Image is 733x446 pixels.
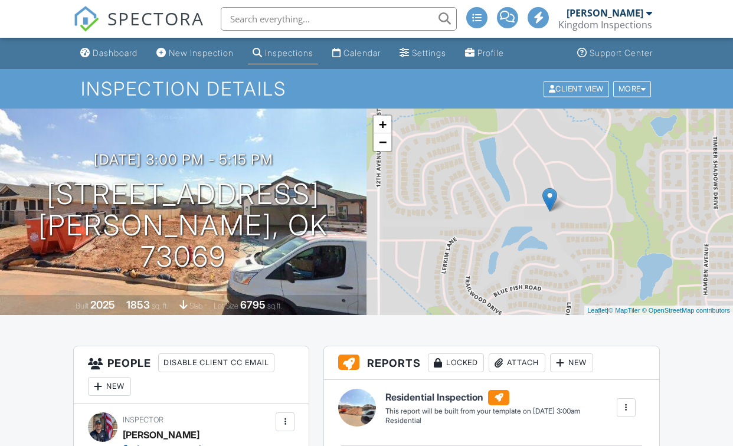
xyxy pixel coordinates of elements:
[88,377,131,396] div: New
[240,299,266,311] div: 6795
[123,426,199,444] div: [PERSON_NAME]
[90,299,115,311] div: 2025
[73,6,99,32] img: The Best Home Inspection Software - Spectora
[328,42,385,64] a: Calendar
[374,116,391,133] a: Zoom in
[93,48,138,58] div: Dashboard
[489,353,545,372] div: Attach
[152,42,238,64] a: New Inspection
[544,81,609,97] div: Client View
[73,16,204,41] a: SPECTORA
[94,152,273,168] h3: [DATE] 3:00 pm - 5:15 pm
[221,7,457,31] input: Search everything...
[76,42,142,64] a: Dashboard
[460,42,509,64] a: Profile
[395,42,451,64] a: Settings
[584,306,733,316] div: |
[608,307,640,314] a: © MapTiler
[76,301,89,310] span: Built
[385,416,580,426] div: Residential
[248,42,318,64] a: Inspections
[126,299,150,311] div: 1853
[324,346,659,380] h3: Reports
[412,48,446,58] div: Settings
[107,6,204,31] span: SPECTORA
[572,42,657,64] a: Support Center
[81,78,652,99] h1: Inspection Details
[214,301,238,310] span: Lot Size
[267,301,282,310] span: sq.ft.
[558,19,652,31] div: Kingdom Inspections
[587,307,607,314] a: Leaflet
[265,48,313,58] div: Inspections
[567,7,643,19] div: [PERSON_NAME]
[590,48,653,58] div: Support Center
[152,301,168,310] span: sq. ft.
[542,84,612,93] a: Client View
[19,179,348,272] h1: [STREET_ADDRESS] [PERSON_NAME], OK 73069
[123,415,163,424] span: Inspector
[550,353,593,372] div: New
[385,406,580,416] div: This report will be built from your template on [DATE] 3:00am
[642,307,730,314] a: © OpenStreetMap contributors
[428,353,484,372] div: Locked
[189,301,202,310] span: slab
[613,81,652,97] div: More
[374,133,391,151] a: Zoom out
[158,353,274,372] div: Disable Client CC Email
[343,48,381,58] div: Calendar
[477,48,504,58] div: Profile
[74,346,309,404] h3: People
[385,390,580,405] h6: Residential Inspection
[169,48,234,58] div: New Inspection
